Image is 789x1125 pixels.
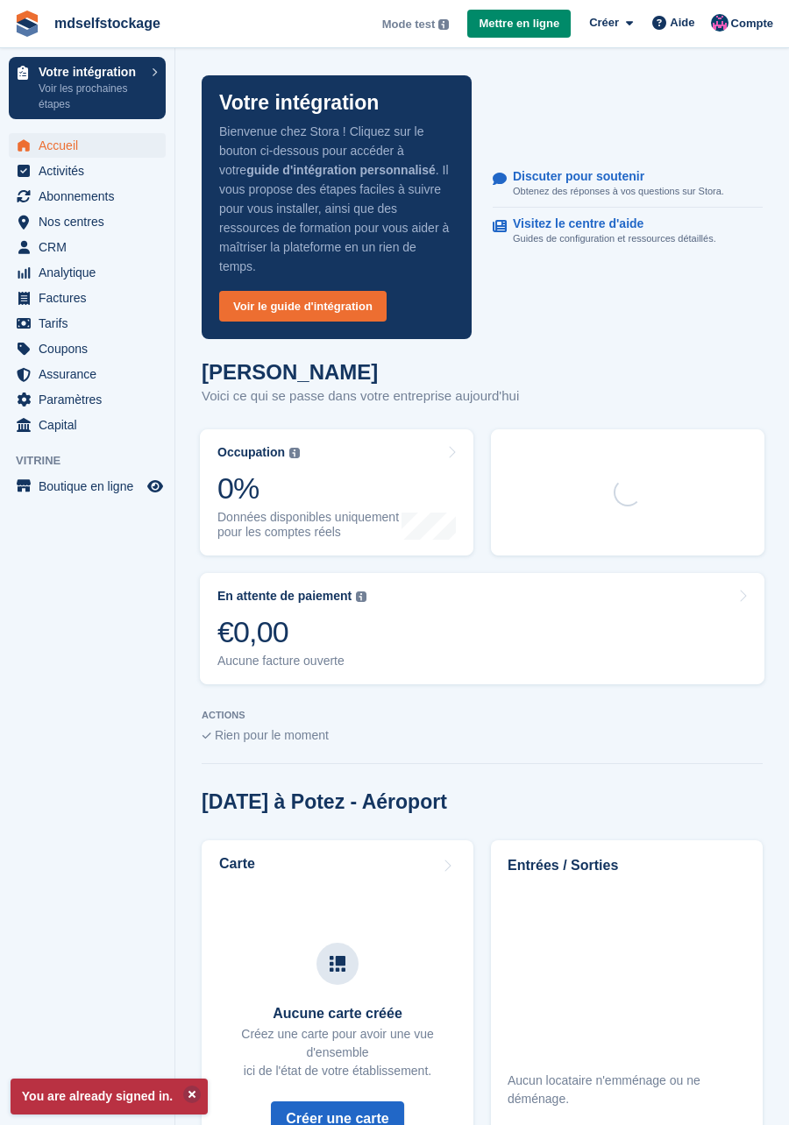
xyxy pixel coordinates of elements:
[9,57,166,119] a: Votre intégration Voir les prochaines étapes
[9,209,166,234] a: menu
[382,16,436,33] span: Mode test
[9,362,166,386] a: menu
[39,81,143,112] p: Voir les prochaines étapes
[219,1006,456,1022] h3: Aucune carte créée
[217,589,352,604] div: En attente de paiement
[39,235,144,259] span: CRM
[219,856,255,872] h2: Carte
[467,10,571,39] a: Mettre en ligne
[493,208,763,255] a: Visitez le centre d'aide Guides de configuration et ressources détaillés.
[479,15,559,32] span: Mettre en ligne
[219,1025,456,1080] p: Créez une carte pour avoir une vue d'ensemble ici de l'état de votre établissement.
[9,387,166,412] a: menu
[9,474,166,499] a: menu
[9,159,166,183] a: menu
[202,710,763,721] p: ACTIONS
[493,160,763,209] a: Discuter pour soutenir Obtenez des réponses à vos questions sur Stora.
[330,956,345,972] img: map-icn-33ee37083ee616e46c38cad1a60f524a97daa1e2b2c8c0bc3eb3415660979fc1.svg
[513,169,710,184] p: Discuter pour soutenir
[39,311,144,336] span: Tarifs
[39,387,144,412] span: Paramètres
[9,336,166,361] a: menu
[9,260,166,285] a: menu
[16,452,174,470] span: Vitrine
[438,19,449,30] img: icon-info-grey-7440780725fd019a000dd9b08b2336e03edf1995a4989e88bcd33f0948082b44.svg
[39,209,144,234] span: Nos centres
[9,235,166,259] a: menu
[39,286,144,310] span: Factures
[217,654,366,669] div: Aucune facture ouverte
[39,336,144,361] span: Coupons
[508,855,746,876] h2: Entrées / Sorties
[200,573,764,684] a: En attente de paiement €0,00 Aucune facture ouverte
[217,445,285,460] div: Occupation
[39,260,144,285] span: Analytique
[9,286,166,310] a: menu
[217,471,402,506] div: 0%
[356,591,366,602] img: icon-info-grey-7440780725fd019a000dd9b08b2336e03edf1995a4989e88bcd33f0948082b44.svg
[9,133,166,158] a: menu
[215,728,329,742] span: Rien pour le moment
[513,184,724,199] p: Obtenez des réponses à vos questions sur Stora.
[217,614,366,650] div: €0,00
[9,311,166,336] a: menu
[39,474,144,499] span: Boutique en ligne
[202,360,519,384] h1: [PERSON_NAME]
[145,476,166,497] a: Boutique d'aperçu
[202,732,211,739] img: blank_slate_check_icon-ba018cac091ee9be17c0a81a6c232d5eb81de652e7a59be601be346b1b6ddf79.svg
[508,1072,746,1108] div: Aucun locataire n'emménage ou ne déménage.
[219,93,379,113] p: Votre intégration
[670,14,694,32] span: Aide
[200,429,473,555] a: Occupation 0% Données disponibles uniquement pour les comptes réels
[513,216,702,231] p: Visitez le centre d'aide
[14,11,40,37] img: stora-icon-8386f47178a22dfd0bd8f6a31ec36ba5ce8667c1dd55bd0f319d3a0aa187defe.svg
[202,790,447,814] h2: [DATE] à Potez - Aéroport
[39,184,144,209] span: Abonnements
[731,15,773,32] span: Compte
[47,9,167,38] a: mdselfstockage
[9,413,166,437] a: menu
[39,362,144,386] span: Assurance
[202,386,519,407] p: Voici ce qui se passe dans votre entreprise aujourd'hui
[217,510,402,540] div: Données disponibles uniquement pour les comptes réels
[39,413,144,437] span: Capital
[589,14,619,32] span: Créer
[11,1079,208,1114] p: You are already signed in.
[289,448,300,458] img: icon-info-grey-7440780725fd019a000dd9b08b2336e03edf1995a4989e88bcd33f0948082b44.svg
[711,14,729,32] img: Melvin Dabonneville
[39,133,144,158] span: Accueil
[39,66,143,78] p: Votre intégration
[246,163,436,177] strong: guide d'intégration personnalisé
[39,159,144,183] span: Activités
[513,231,716,246] p: Guides de configuration et ressources détaillés.
[219,122,454,276] p: Bienvenue chez Stora ! Cliquez sur le bouton ci-dessous pour accéder à votre . Il vous propose de...
[219,291,387,322] a: Voir le guide d'intégration
[9,184,166,209] a: menu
